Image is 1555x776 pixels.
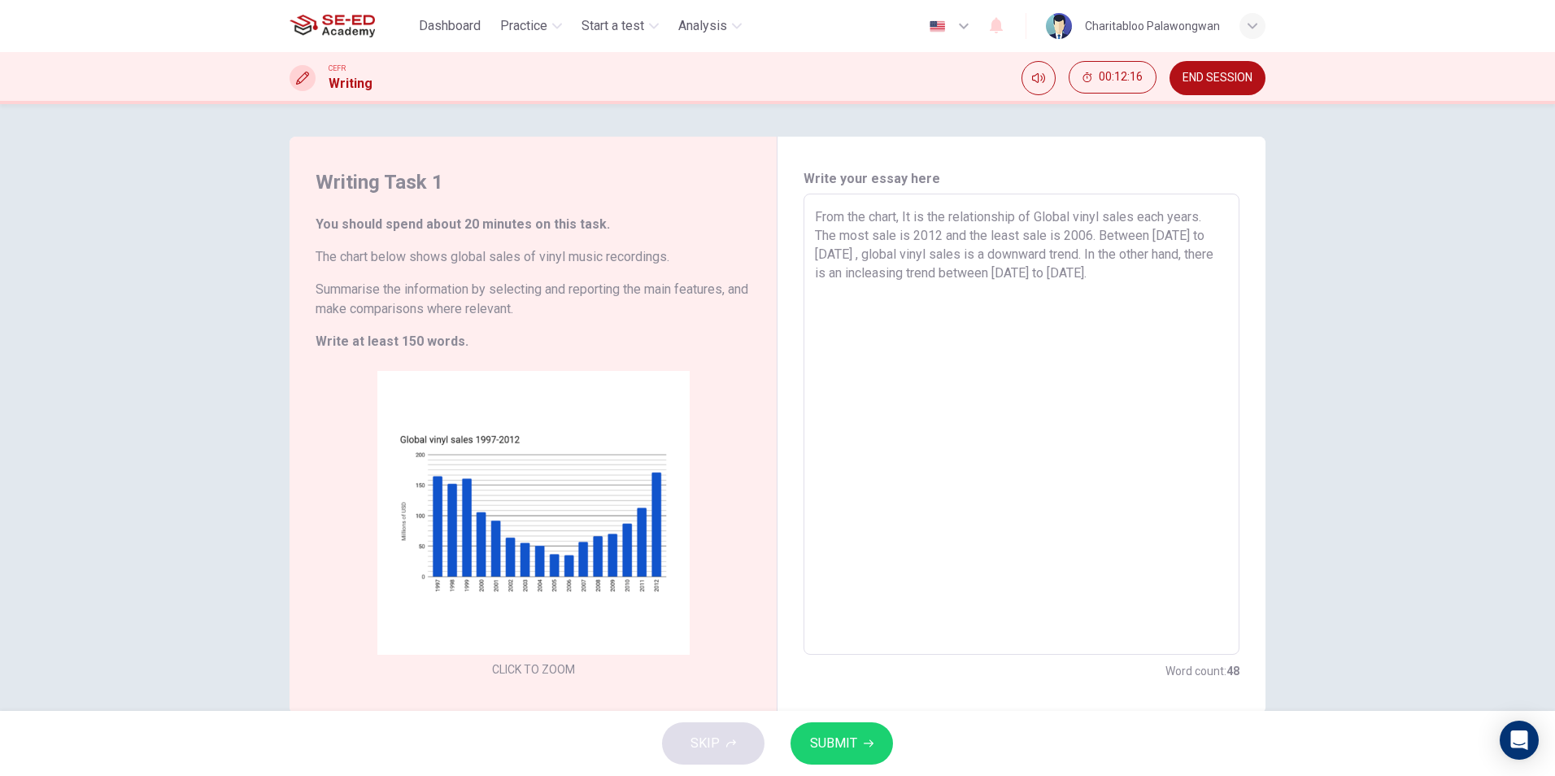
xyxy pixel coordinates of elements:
[316,247,751,267] h6: The chart below shows global sales of vinyl music recordings.
[575,11,665,41] button: Start a test
[1165,661,1239,681] h6: Word count :
[581,16,644,36] span: Start a test
[672,11,748,41] button: Analysis
[810,732,857,755] span: SUBMIT
[1021,61,1056,95] div: Mute
[815,207,1228,642] textarea: From the chart, It is the relationship of Global vinyl sales each years. The most sale is 2012 an...
[494,11,568,41] button: Practice
[678,16,727,36] span: Analysis
[1183,72,1252,85] span: END SESSION
[804,169,1239,189] h6: Write your essay here
[791,722,893,765] button: SUBMIT
[316,169,751,195] h4: Writing Task 1
[412,11,487,41] button: Dashboard
[329,74,372,94] h1: Writing
[500,16,547,36] span: Practice
[316,280,751,319] h6: Summarise the information by selecting and reporting the main features, and make comparisons wher...
[419,16,481,36] span: Dashboard
[1170,61,1265,95] button: END SESSION
[1085,16,1220,36] div: Charitabloo Palawongwan
[316,215,751,234] h6: You should spend about 20 minutes on this task.
[1099,71,1143,84] span: 00:12:16
[316,334,468,349] strong: Write at least 150 words.
[1500,721,1539,760] div: Open Intercom Messenger
[290,10,375,42] img: SE-ED Academy logo
[927,20,947,33] img: en
[1226,665,1239,678] strong: 48
[290,10,412,42] a: SE-ED Academy logo
[1046,13,1072,39] img: Profile picture
[1069,61,1156,94] button: 00:12:16
[329,63,346,74] span: CEFR
[1069,61,1156,95] div: Hide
